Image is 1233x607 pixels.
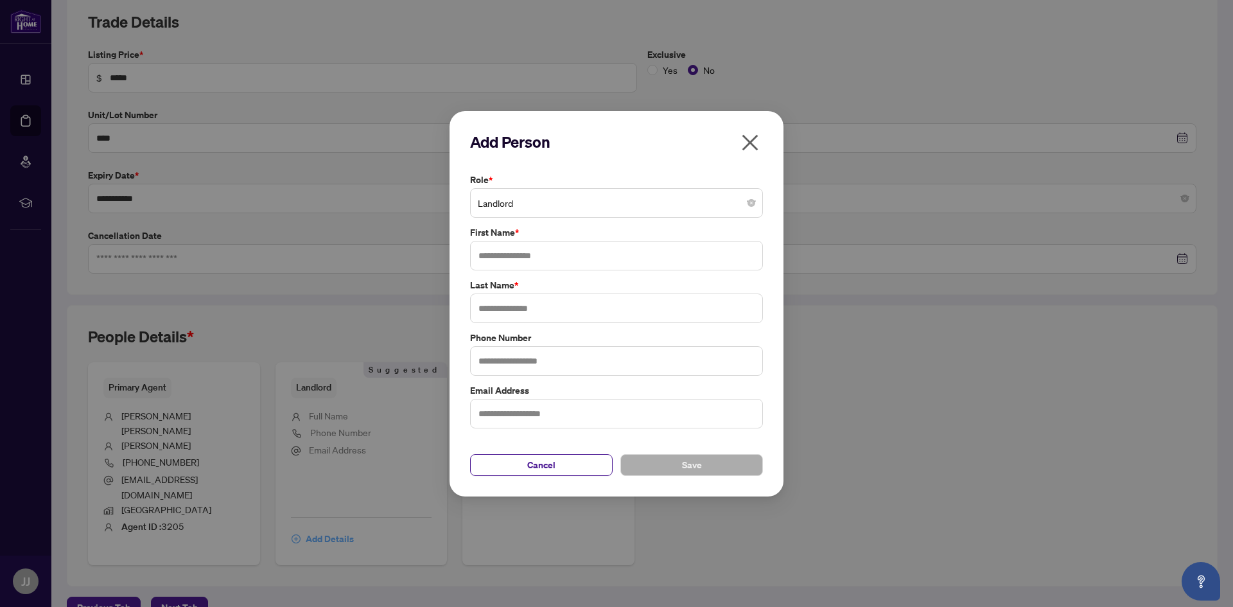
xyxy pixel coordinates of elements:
[470,173,763,187] label: Role
[740,132,760,153] span: close
[470,383,763,397] label: Email Address
[470,132,763,152] h2: Add Person
[470,225,763,240] label: First Name
[1182,562,1220,601] button: Open asap
[478,191,755,215] span: Landlord
[748,199,755,207] span: close-circle
[527,454,555,475] span: Cancel
[620,453,763,475] button: Save
[470,278,763,292] label: Last Name
[470,453,613,475] button: Cancel
[470,330,763,344] label: Phone Number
